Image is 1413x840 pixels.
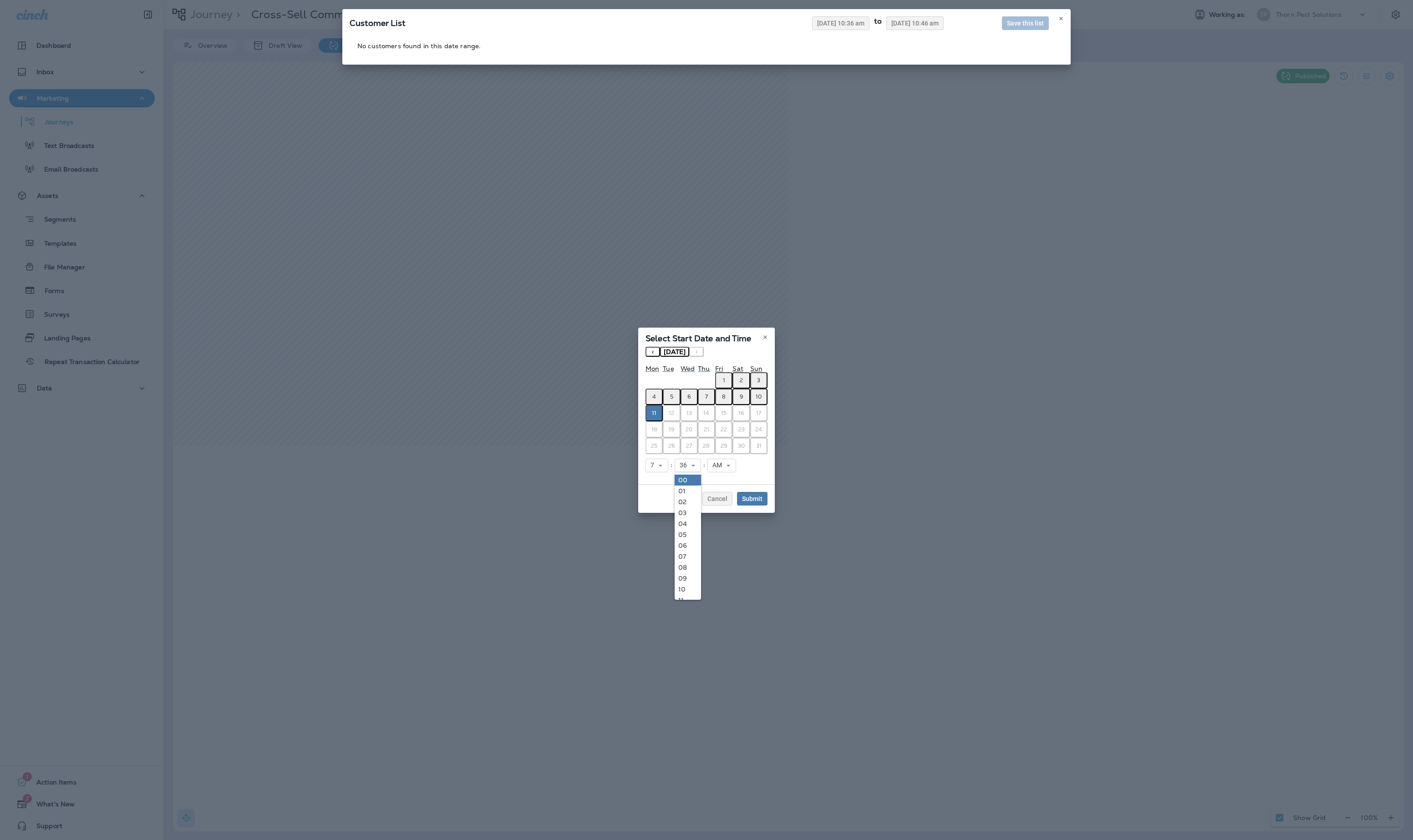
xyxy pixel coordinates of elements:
[681,389,698,405] button: August 6, 2025
[689,347,704,357] button: ›
[698,364,710,373] abbr: Thursday
[646,421,663,438] button: August 18, 2025
[701,459,707,472] div: :
[740,377,743,384] abbr: August 2, 2025
[663,438,680,454] button: August 26, 2025
[737,492,767,506] button: Submit
[681,438,698,454] button: August 27, 2025
[715,438,732,454] button: August 29, 2025
[722,393,726,400] abbr: August 8, 2025
[675,475,701,486] a: 00
[703,410,709,417] abbr: August 14, 2025
[681,405,698,421] button: August 13, 2025
[715,389,732,405] button: August 8, 2025
[651,461,658,469] span: 7
[721,410,727,417] abbr: August 15, 2025
[723,377,725,384] abbr: August 1, 2025
[651,442,657,450] abbr: August 25, 2025
[712,461,726,469] span: AM
[675,518,701,529] a: 04
[646,459,668,472] button: 7
[638,328,775,347] div: Select Start Date and Time
[732,372,750,389] button: August 2, 2025
[721,426,727,433] abbr: August 22, 2025
[756,393,762,400] abbr: August 10, 2025
[652,393,656,400] abbr: August 4, 2025
[646,364,659,373] abbr: Monday
[675,573,701,584] a: 09
[698,438,715,454] button: August 28, 2025
[675,507,701,518] a: 03
[675,529,701,540] a: 05
[738,426,745,433] abbr: August 23, 2025
[707,459,736,472] button: AM
[738,442,745,450] abbr: August 30, 2025
[705,393,708,400] abbr: August 7, 2025
[750,405,767,421] button: August 17, 2025
[757,377,760,384] abbr: August 3, 2025
[715,372,732,389] button: August 1, 2025
[732,438,750,454] button: August 30, 2025
[669,410,674,417] abbr: August 12, 2025
[675,584,701,595] a: 10
[750,421,767,438] button: August 24, 2025
[675,540,701,551] a: 06
[732,389,750,405] button: August 9, 2025
[668,459,675,472] div: :
[675,562,701,573] a: 08
[715,364,723,373] abbr: Friday
[687,393,691,400] abbr: August 6, 2025
[698,405,715,421] button: August 14, 2025
[742,496,762,502] span: Submit
[675,486,701,496] a: 01
[652,410,656,417] abbr: August 11, 2025
[750,438,767,454] button: August 31, 2025
[664,348,686,356] span: [DATE]
[675,496,701,507] a: 02
[750,389,767,405] button: August 10, 2025
[670,393,673,400] abbr: August 5, 2025
[755,426,762,433] abbr: August 24, 2025
[675,595,701,606] a: 11
[663,364,674,373] abbr: Tuesday
[646,389,663,405] button: August 4, 2025
[750,364,762,373] abbr: Sunday
[707,496,727,502] span: Cancel
[646,405,663,421] button: August 11, 2025
[680,461,691,469] span: 36
[750,372,767,389] button: August 3, 2025
[686,410,692,417] abbr: August 13, 2025
[704,426,709,433] abbr: August 21, 2025
[732,405,750,421] button: August 16, 2025
[681,421,698,438] button: August 20, 2025
[663,405,680,421] button: August 12, 2025
[681,364,695,373] abbr: Wednesday
[740,393,743,400] abbr: August 9, 2025
[675,551,701,562] a: 07
[686,442,692,450] abbr: August 27, 2025
[715,421,732,438] button: August 22, 2025
[660,347,689,357] button: [DATE]
[686,426,692,433] abbr: August 20, 2025
[721,442,727,450] abbr: August 29, 2025
[698,421,715,438] button: August 21, 2025
[646,347,660,357] button: ‹
[732,421,750,438] button: August 23, 2025
[702,492,732,506] button: Cancel
[646,438,663,454] button: August 25, 2025
[732,364,743,373] abbr: Saturday
[668,442,675,450] abbr: August 26, 2025
[651,426,657,433] abbr: August 18, 2025
[663,421,680,438] button: August 19, 2025
[698,389,715,405] button: August 7, 2025
[738,410,744,417] abbr: August 16, 2025
[715,405,732,421] button: August 15, 2025
[669,426,675,433] abbr: August 19, 2025
[756,410,761,417] abbr: August 17, 2025
[703,442,710,450] abbr: August 28, 2025
[756,442,762,450] abbr: August 31, 2025
[663,389,680,405] button: August 5, 2025
[675,459,701,472] button: 36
